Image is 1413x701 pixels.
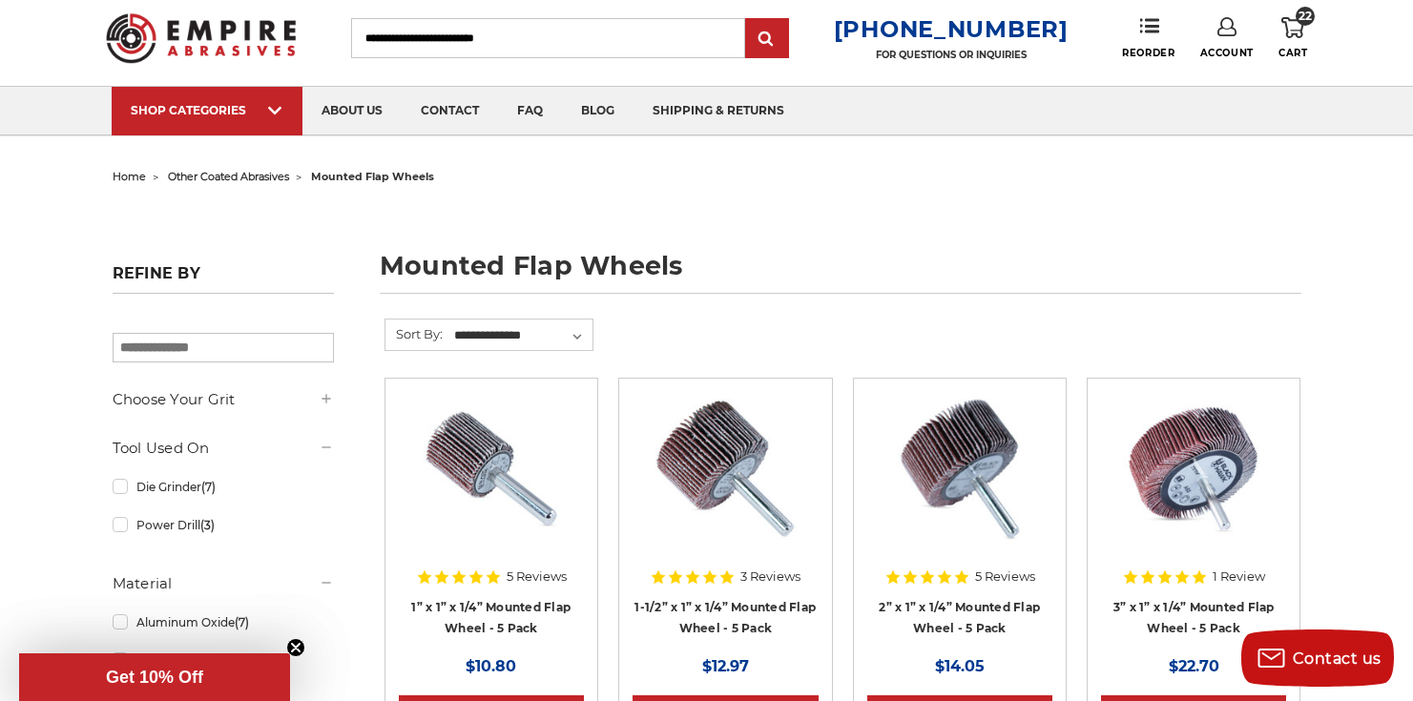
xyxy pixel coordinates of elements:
a: Aluminum Oxide [113,606,334,639]
span: (3) [200,518,215,532]
a: contact [402,87,498,135]
a: 2” x 1” x 1/4” Mounted Flap Wheel - 5 Pack [879,600,1040,636]
h5: Tool Used On [113,437,334,460]
img: 1” x 1” x 1/4” Mounted Flap Wheel - 5 Pack [415,392,568,545]
a: blog [562,87,634,135]
a: faq [498,87,562,135]
img: Empire Abrasives [106,1,297,75]
a: 1” x 1” x 1/4” Mounted Flap Wheel - 5 Pack [399,392,584,577]
label: Sort By: [385,320,443,348]
span: Get 10% Off [106,668,203,687]
span: (7) [235,615,249,629]
span: (7) [201,480,216,494]
a: 1-1/2” x 1” x 1/4” Mounted Flap Wheel - 5 Pack [633,392,818,577]
a: Surface Conditioning [113,644,334,677]
a: other coated abrasives [168,170,289,183]
span: 5 Reviews [507,570,567,583]
a: Power Drill [113,508,334,542]
img: Mounted flap wheel with 1/4" Shank [1117,392,1270,545]
span: 3 Reviews [740,570,800,583]
a: 2” x 1” x 1/4” Mounted Flap Wheel - 5 Pack [867,392,1052,577]
a: Mounted flap wheel with 1/4" Shank [1101,392,1286,577]
img: 2” x 1” x 1/4” Mounted Flap Wheel - 5 Pack [883,392,1036,545]
a: shipping & returns [634,87,803,135]
span: $10.80 [466,657,516,675]
span: $22.70 [1169,657,1219,675]
span: mounted flap wheels [311,170,434,183]
button: Close teaser [286,638,305,657]
a: Die Grinder [113,470,334,504]
span: $14.05 [935,657,985,675]
a: home [113,170,146,183]
a: Reorder [1122,17,1174,58]
span: 1 Review [1213,570,1265,583]
a: [PHONE_NUMBER] [834,15,1069,43]
h5: Material [113,572,334,595]
select: Sort By: [451,321,593,350]
div: Get 10% OffClose teaser [19,653,290,701]
a: 3” x 1” x 1/4” Mounted Flap Wheel - 5 Pack [1113,600,1275,636]
input: Submit [748,20,786,58]
div: SHOP CATEGORIES [131,103,283,117]
span: $12.97 [702,657,749,675]
span: Account [1200,47,1254,59]
h1: mounted flap wheels [380,253,1301,294]
span: Cart [1278,47,1307,59]
a: 22 Cart [1278,17,1307,59]
a: about us [302,87,402,135]
a: 1” x 1” x 1/4” Mounted Flap Wheel - 5 Pack [411,600,571,636]
h5: Choose Your Grit [113,388,334,411]
span: 5 Reviews [975,570,1035,583]
span: 22 [1296,7,1315,26]
h5: Refine by [113,264,334,294]
p: FOR QUESTIONS OR INQUIRIES [834,49,1069,61]
a: 1-1/2” x 1” x 1/4” Mounted Flap Wheel - 5 Pack [634,600,816,636]
button: Contact us [1241,629,1394,687]
span: Reorder [1122,47,1174,59]
img: 1-1/2” x 1” x 1/4” Mounted Flap Wheel - 5 Pack [649,392,801,545]
span: Contact us [1293,649,1382,668]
